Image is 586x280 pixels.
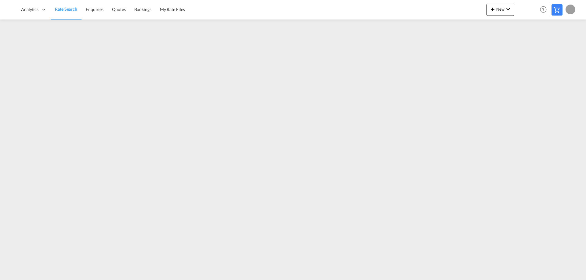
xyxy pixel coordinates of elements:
div: Help [538,4,552,15]
button: icon-plus 400-fgNewicon-chevron-down [487,4,514,16]
md-icon: icon-chevron-down [505,5,512,13]
md-icon: icon-plus 400-fg [489,5,496,13]
span: Bookings [134,7,151,12]
span: New [489,7,512,12]
span: My Rate Files [160,7,185,12]
span: Rate Search [55,6,77,12]
span: Help [538,4,548,15]
span: Quotes [112,7,125,12]
span: Analytics [21,6,38,12]
span: Enquiries [86,7,103,12]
